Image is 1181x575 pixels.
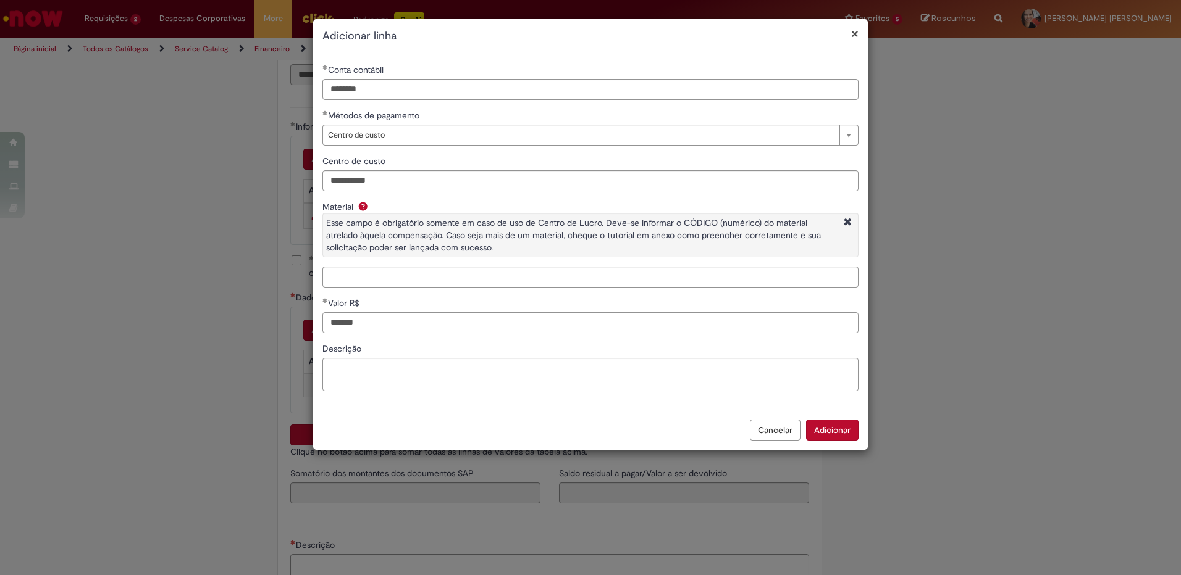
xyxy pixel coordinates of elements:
textarea: Descrição [322,358,859,391]
span: Obrigatório Preenchido [322,298,328,303]
input: Material [322,267,859,287]
input: Valor R$ [322,312,859,333]
h2: Adicionar linha [322,28,859,44]
input: Conta contábil [322,79,859,100]
span: Métodos de pagamento [328,110,422,121]
button: Cancelar [750,420,801,441]
span: Ajuda para Material [356,201,371,211]
button: Fechar modal [851,27,859,40]
span: Obrigatório Preenchido [322,110,328,115]
span: Material [322,201,356,212]
span: Conta contábil [328,64,386,75]
span: Valor R$ [328,297,362,308]
span: Esse campo é obrigatório somente em caso de uso de Centro de Lucro. Deve-se informar o CÓDIGO (nu... [326,217,821,253]
i: Fechar More information Por question_material [841,217,855,230]
span: Centro de custo [328,125,833,145]
span: Descrição [322,343,364,354]
span: Centro de custo [322,155,388,167]
span: Obrigatório Preenchido [322,65,328,70]
button: Adicionar [806,420,859,441]
input: Centro de custo [322,170,859,191]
